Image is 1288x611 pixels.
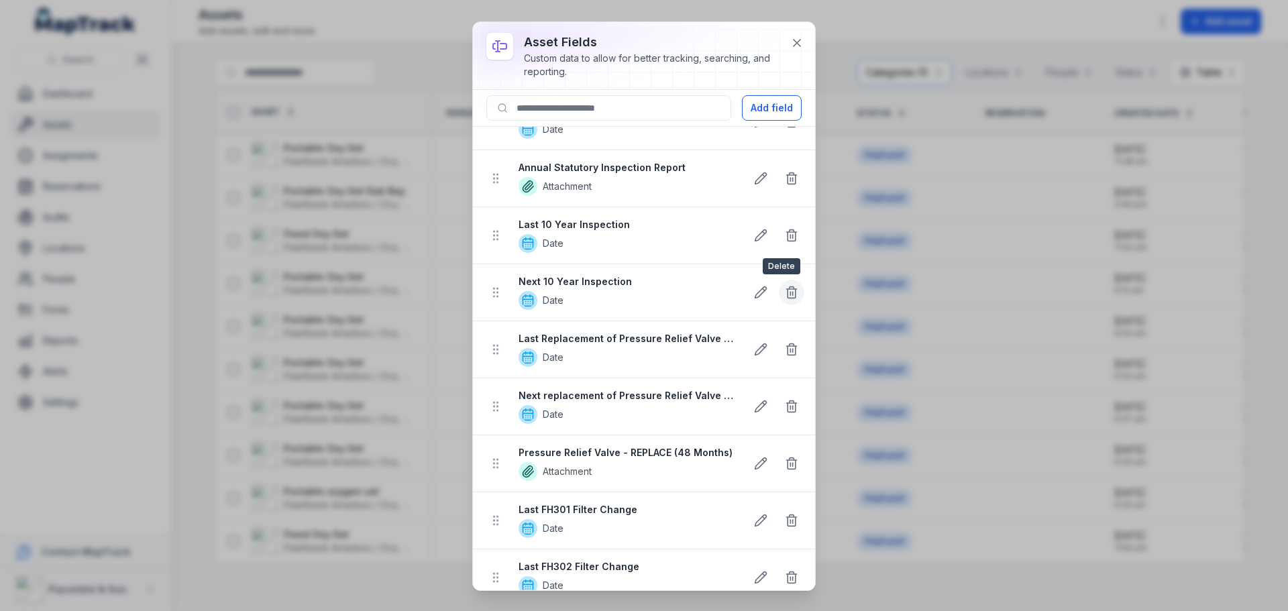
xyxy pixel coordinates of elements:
[524,52,780,78] div: Custom data to allow for better tracking, searching, and reporting.
[543,237,563,250] span: Date
[519,446,735,459] strong: Pressure Relief Valve - REPLACE (48 Months)
[524,33,780,52] h3: asset fields
[543,351,563,364] span: Date
[543,180,592,193] span: Attachment
[519,161,735,174] strong: Annual Statutory Inspection Report
[543,579,563,592] span: Date
[543,522,563,535] span: Date
[519,332,735,345] strong: Last Replacement of Pressure Relief Valve (48 Months)
[742,95,802,121] button: Add field
[519,275,735,288] strong: Next 10 Year Inspection
[543,123,563,136] span: Date
[519,389,735,402] strong: Next replacement of Pressure Relief Valve (48 Months)
[543,294,563,307] span: Date
[763,258,800,274] span: Delete
[543,465,592,478] span: Attachment
[519,503,735,516] strong: Last FH301 Filter Change
[519,218,735,231] strong: Last 10 Year Inspection
[543,408,563,421] span: Date
[519,560,735,573] strong: Last FH302 Filter Change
